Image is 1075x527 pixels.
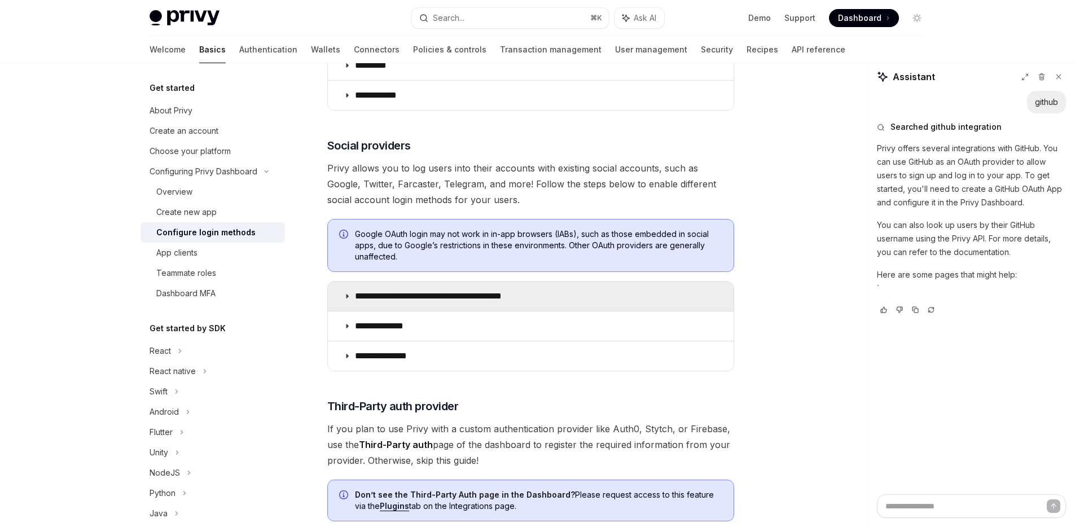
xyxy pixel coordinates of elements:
a: Connectors [354,36,400,63]
a: Welcome [150,36,186,63]
span: If you plan to use Privy with a custom authentication provider like Auth0, Stytch, or Firebase, u... [327,421,734,468]
div: Configure login methods [156,226,256,239]
div: Create an account [150,124,218,138]
button: Toggle dark mode [908,9,926,27]
div: Swift [150,385,168,398]
a: API reference [792,36,845,63]
a: Create new app [141,202,285,222]
div: Java [150,507,168,520]
div: Flutter [150,425,173,439]
a: Security [701,36,733,63]
span: Please request access to this feature via the tab on the Integrations page. [355,489,722,512]
div: React [150,344,171,358]
div: Configuring Privy Dashboard [150,165,257,178]
div: App clients [156,246,198,260]
div: Android [150,405,179,419]
a: Create an account [141,121,285,141]
button: Send message [1047,499,1060,513]
p: Here are some pages that might help: ` [877,268,1066,295]
span: ⌘ K [590,14,602,23]
a: Support [784,12,815,24]
span: Third-Party auth provider [327,398,459,414]
button: Search...⌘K [411,8,609,28]
div: Dashboard MFA [156,287,216,300]
strong: Don’t see the Third-Party Auth page in the Dashboard? [355,490,575,499]
svg: Info [339,490,350,502]
a: Overview [141,182,285,202]
p: Privy offers several integrations with GitHub. You can use GitHub as an OAuth provider to allow u... [877,142,1066,209]
span: Assistant [893,70,935,84]
span: Google OAuth login may not work in in-app browsers (IABs), such as those embedded in social apps,... [355,229,722,262]
div: github [1035,96,1058,108]
span: Dashboard [838,12,881,24]
button: Ask AI [615,8,664,28]
a: About Privy [141,100,285,121]
a: App clients [141,243,285,263]
a: Dashboard [829,9,899,27]
div: Search... [433,11,464,25]
span: Social providers [327,138,411,153]
a: Transaction management [500,36,602,63]
div: Teammate roles [156,266,216,280]
span: Searched github integration [890,121,1002,133]
svg: Info [339,230,350,241]
a: User management [615,36,687,63]
div: React native [150,364,196,378]
a: Recipes [747,36,778,63]
div: Overview [156,185,192,199]
h5: Get started [150,81,195,95]
p: You can also look up users by their GitHub username using the Privy API. For more details, you ca... [877,218,1066,259]
a: Choose your platform [141,141,285,161]
span: Ask AI [634,12,656,24]
a: Plugins [380,501,409,511]
strong: Third-Party auth [359,439,433,450]
a: Authentication [239,36,297,63]
button: Searched github integration [877,121,1066,133]
a: Teammate roles [141,263,285,283]
a: Dashboard MFA [141,283,285,304]
a: Configure login methods [141,222,285,243]
div: Create new app [156,205,217,219]
a: Policies & controls [413,36,486,63]
a: Basics [199,36,226,63]
span: Privy allows you to log users into their accounts with existing social accounts, such as Google, ... [327,160,734,208]
h5: Get started by SDK [150,322,226,335]
div: About Privy [150,104,192,117]
img: light logo [150,10,220,26]
div: NodeJS [150,466,180,480]
div: Choose your platform [150,144,231,158]
div: Unity [150,446,168,459]
a: Demo [748,12,771,24]
a: Wallets [311,36,340,63]
div: Python [150,486,175,500]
